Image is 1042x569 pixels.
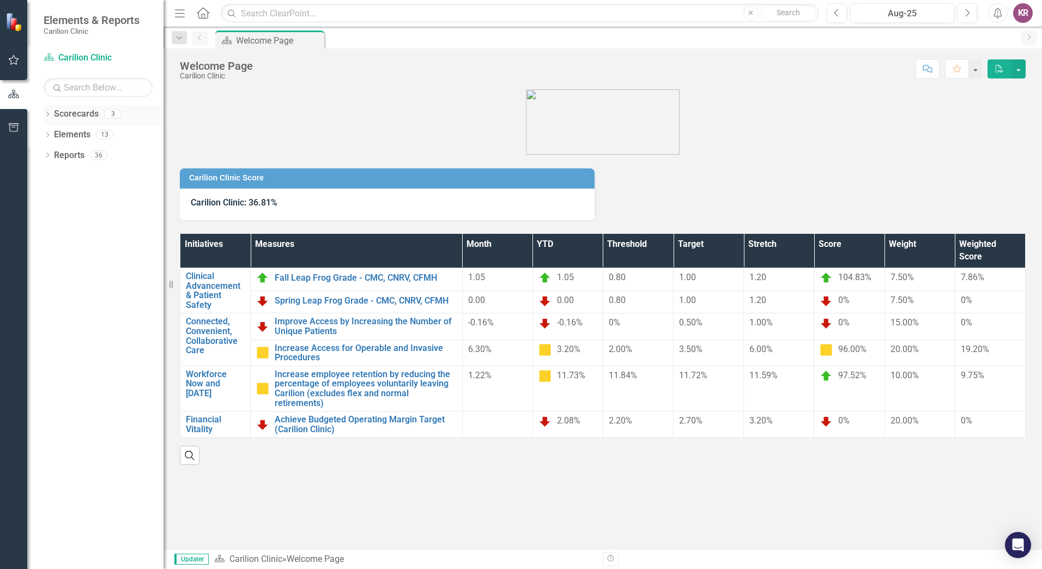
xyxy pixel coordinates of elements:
button: Aug-25 [850,3,954,23]
a: Achieve Budgeted Operating Margin Target (Carilion Clinic) [275,415,457,434]
a: Carilion Clinic [44,52,153,64]
span: 0.00 [557,295,574,305]
span: 11.84% [609,370,637,380]
span: 3.20% [557,344,580,354]
span: 11.72% [679,370,707,380]
a: Elements [54,129,90,141]
div: Welcome Page [236,34,322,47]
td: Double-Click to Edit Right Click for Context Menu [251,366,463,411]
img: Below Plan [256,418,269,431]
div: Carilion Clinic [180,72,253,80]
span: 0.80 [609,272,626,282]
span: Carilion Clinic: 36.81% [191,197,277,208]
span: Elements & Reports [44,14,140,27]
span: 7.50% [890,272,914,282]
span: 3.50% [679,344,702,354]
img: Below Plan [538,317,552,330]
span: 11.59% [749,370,778,380]
span: 1.05 [468,272,485,282]
td: Double-Click to Edit Right Click for Context Menu [251,340,463,366]
span: 0% [838,295,850,305]
div: Welcome Page [287,554,344,564]
img: Below Plan [538,415,552,428]
span: 6.00% [749,344,773,354]
a: Improve Access by Increasing the Number of Unique Patients [275,317,457,336]
a: Scorecards [54,108,99,120]
span: 96.00% [838,344,867,354]
span: 6.30% [468,344,492,354]
span: -0.16% [468,317,494,328]
img: Caution [538,370,552,383]
span: 1.20 [749,272,766,282]
span: 0% [609,317,620,328]
span: 0% [838,318,850,328]
img: Caution [256,382,269,395]
div: 13 [96,130,113,140]
img: Below Plan [820,294,833,307]
span: 20.00% [890,415,919,426]
span: 20.00% [890,344,919,354]
div: » [214,553,595,566]
span: 7.86% [961,272,984,282]
td: Double-Click to Edit Right Click for Context Menu [251,411,463,438]
span: 1.20 [749,295,766,305]
a: Spring Leap Frog Grade - CMC, CNRV, CFMH [275,296,457,306]
img: Below Plan [256,294,269,307]
a: Workforce Now and [DATE] [186,370,245,398]
span: 1.00 [679,295,696,305]
span: Search [777,8,800,17]
span: 2.08% [557,415,580,426]
span: 0.00 [468,295,485,305]
div: Aug-25 [854,7,950,20]
img: carilion%20clinic%20logo%202.0.png [526,89,680,155]
span: 2.20% [609,415,632,426]
td: Double-Click to Edit Right Click for Context Menu [180,411,251,438]
span: 0% [961,317,972,328]
h3: Carilion Clinic Score [189,174,589,182]
button: KR [1013,3,1033,23]
td: Double-Click to Edit Right Click for Context Menu [180,313,251,366]
td: Double-Click to Edit Right Click for Context Menu [251,313,463,340]
a: Financial Vitality [186,415,245,434]
button: Search [761,5,816,21]
span: 0% [961,295,972,305]
span: 1.05 [557,272,574,282]
span: 2.70% [679,415,702,426]
span: 1.00% [749,317,773,328]
span: Updater [174,554,209,565]
img: Caution [820,343,833,356]
img: On Target [820,271,833,284]
div: 36 [90,150,107,160]
span: 2.00% [609,344,632,354]
a: Increase Access for Operable and Invasive Procedures [275,343,457,362]
span: 0.50% [679,317,702,328]
span: 19.20% [961,344,989,354]
span: 0.80 [609,295,626,305]
span: 1.00 [679,272,696,282]
input: Search Below... [44,78,153,97]
td: Double-Click to Edit Right Click for Context Menu [180,268,251,313]
small: Carilion Clinic [44,27,140,35]
a: Clinical Advancement & Patient Safety [186,271,245,310]
span: 3.20% [749,415,773,426]
a: Reports [54,149,84,162]
span: -0.16% [557,318,583,328]
img: Caution [538,343,552,356]
td: Double-Click to Edit Right Click for Context Menu [180,366,251,411]
a: Carilion Clinic [229,554,282,564]
input: Search ClearPoint... [221,4,819,23]
td: Double-Click to Edit Right Click for Context Menu [251,290,463,313]
div: Open Intercom Messenger [1005,532,1031,558]
div: Welcome Page [180,60,253,72]
span: 7.50% [890,295,914,305]
img: On Target [256,271,269,284]
img: Below Plan [820,317,833,330]
span: 0% [961,415,972,426]
img: On Target [538,271,552,284]
img: Below Plan [256,320,269,333]
span: 104.83% [838,272,871,282]
span: 15.00% [890,317,919,328]
span: 11.73% [557,370,585,380]
img: Below Plan [820,415,833,428]
a: Increase employee retention by reducing the percentage of employees voluntarily leaving Carilion ... [275,370,457,408]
